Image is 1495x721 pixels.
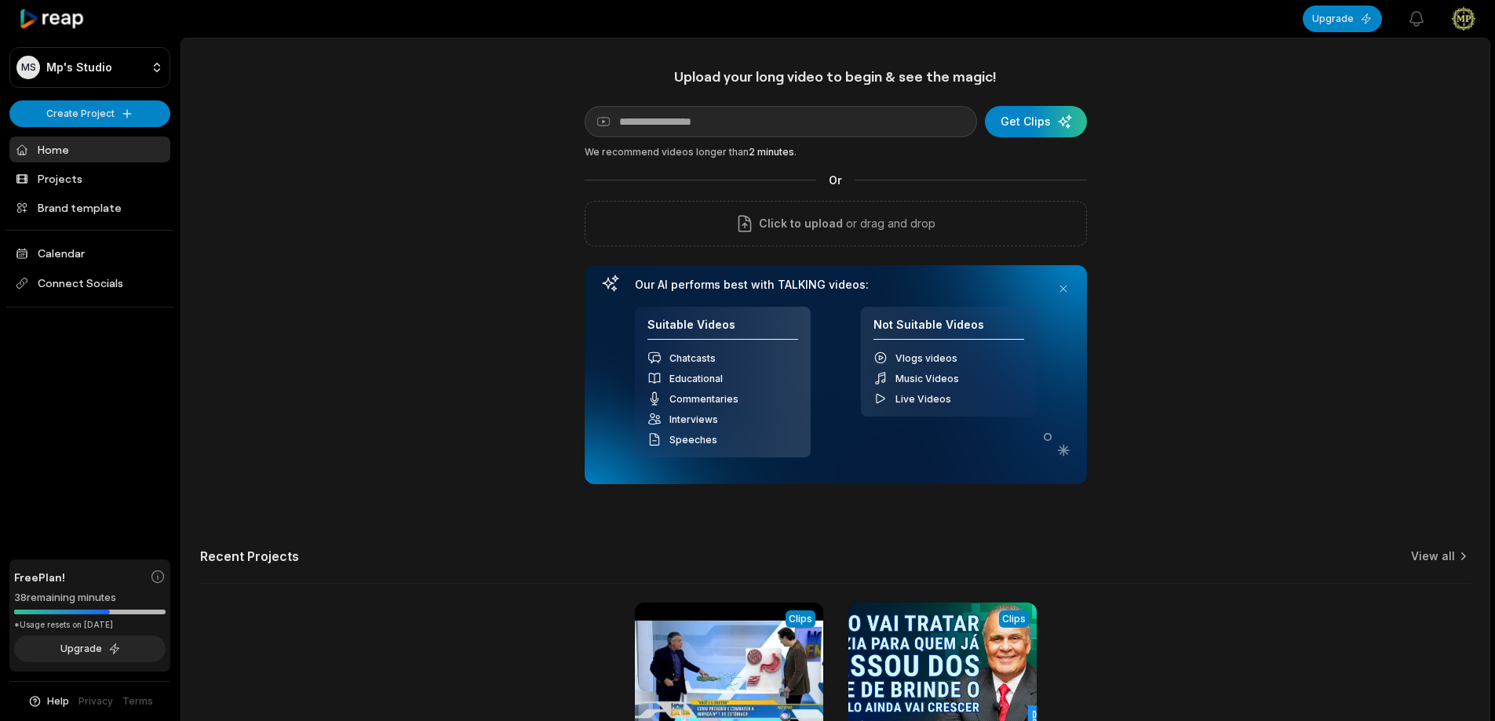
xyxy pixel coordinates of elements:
button: Upgrade [14,635,166,662]
a: Privacy [78,694,113,708]
span: Live Videos [895,393,951,405]
span: Free Plan! [14,569,65,585]
div: We recommend videos longer than . [585,145,1087,159]
button: Get Clips [985,106,1087,137]
span: Commentaries [669,393,738,405]
span: 2 minutes [749,146,794,158]
span: Or [816,172,855,188]
h4: Not Suitable Videos [873,318,1024,340]
span: Speeches [669,434,717,446]
button: Create Project [9,100,170,127]
span: Educational [669,373,723,384]
h1: Upload your long video to begin & see the magic! [585,67,1087,86]
p: Mp's Studio [46,60,112,75]
div: MS [16,56,40,79]
span: Vlogs videos [895,352,957,364]
span: Help [47,694,69,708]
span: Click to upload [759,214,843,233]
a: Projects [9,166,170,191]
a: Brand template [9,195,170,220]
h4: Suitable Videos [647,318,798,340]
span: Chatcasts [669,352,716,364]
div: *Usage resets on [DATE] [14,619,166,631]
div: 38 remaining minutes [14,590,166,606]
button: Upgrade [1303,5,1382,32]
span: Connect Socials [9,269,170,297]
a: Calendar [9,240,170,266]
p: or drag and drop [843,214,935,233]
span: Interviews [669,413,718,425]
span: Music Videos [895,373,959,384]
h2: Recent Projects [200,548,299,564]
a: View all [1411,548,1455,564]
a: Terms [122,694,153,708]
h3: Our AI performs best with TALKING videos: [635,278,1037,292]
button: Help [27,694,69,708]
a: Home [9,137,170,162]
